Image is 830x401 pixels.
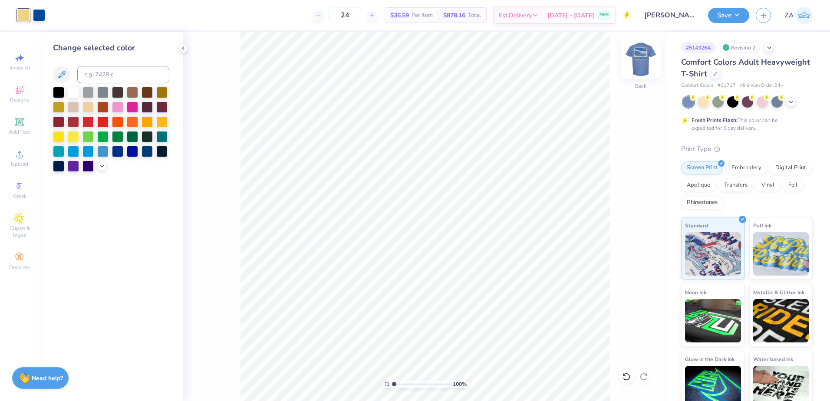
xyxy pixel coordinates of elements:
[412,11,433,20] span: Per Item
[708,8,749,23] button: Save
[783,179,803,192] div: Foil
[623,42,658,76] img: Back
[681,161,723,174] div: Screen Print
[9,128,30,135] span: Add Text
[685,221,708,230] span: Standard
[10,64,30,71] span: Image AI
[4,225,35,239] span: Clipart & logos
[681,144,813,154] div: Print Type
[753,288,804,297] span: Metallic & Glitter Ink
[753,355,793,364] span: Water based Ink
[685,299,741,342] img: Neon Ink
[753,232,809,276] img: Puff Ink
[726,161,767,174] div: Embroidery
[681,82,713,89] span: Comfort Colors
[390,11,409,20] span: $36.59
[453,380,467,388] span: 100 %
[770,161,812,174] div: Digital Print
[638,7,702,24] input: Untitled Design
[740,82,784,89] span: Minimum Order: 24 +
[785,10,794,20] span: ZA
[692,116,798,132] div: This color can be expedited for 5 day delivery.
[685,355,734,364] span: Glow in the Dark Ink
[10,96,29,103] span: Designs
[718,82,736,89] span: # C1717
[635,82,646,90] div: Back
[53,42,169,54] div: Change selected color
[756,179,780,192] div: Vinyl
[328,7,362,23] input: – –
[685,232,741,276] img: Standard
[547,11,594,20] span: [DATE] - [DATE]
[13,193,26,200] span: Greek
[718,179,753,192] div: Transfers
[685,288,706,297] span: Neon Ink
[77,66,169,83] input: e.g. 7428 c
[599,12,609,18] span: FREE
[32,374,63,382] strong: Need help?
[720,42,760,53] div: Revision 2
[468,11,481,20] span: Total
[796,7,813,24] img: Zuriel Alaba
[785,7,813,24] a: ZA
[9,264,30,271] span: Decorate
[499,11,532,20] span: Est. Delivery
[753,221,771,230] span: Puff Ink
[753,299,809,342] img: Metallic & Glitter Ink
[681,42,716,53] div: # 514326A
[443,11,465,20] span: $878.16
[11,161,28,168] span: Upload
[681,196,723,209] div: Rhinestones
[692,117,738,124] strong: Fresh Prints Flash:
[681,57,810,79] span: Comfort Colors Adult Heavyweight T-Shirt
[681,179,716,192] div: Applique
